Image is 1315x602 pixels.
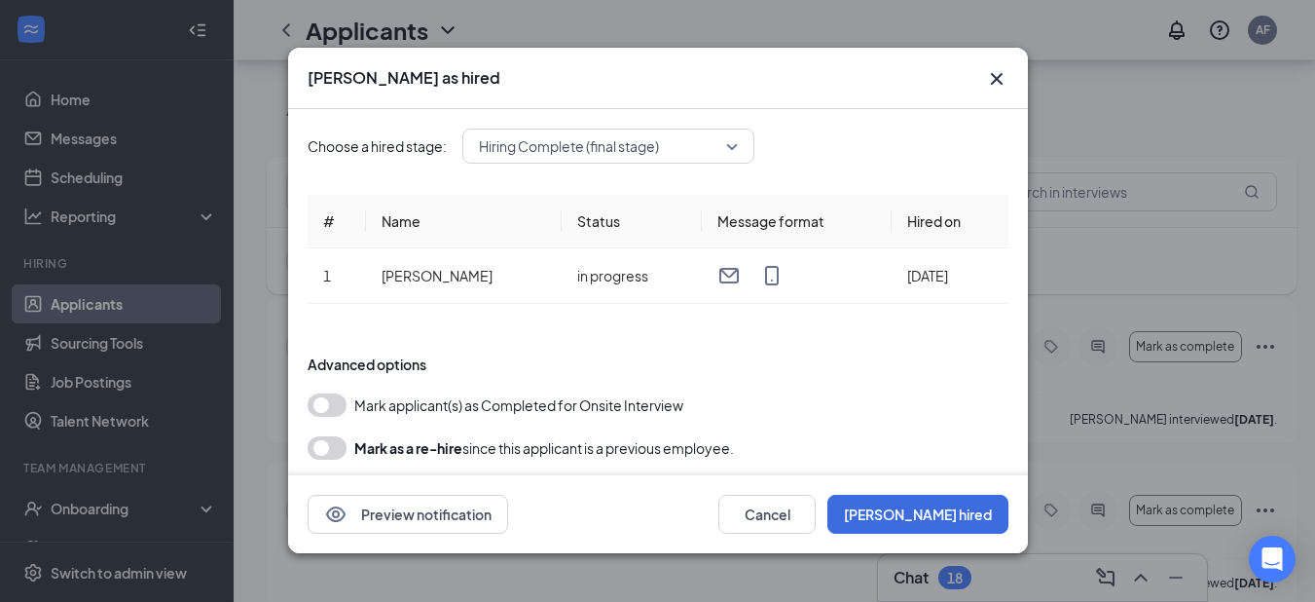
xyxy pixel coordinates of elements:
[985,67,1008,91] button: Close
[892,195,1008,248] th: Hired on
[308,496,508,535] button: EyePreview notification
[562,248,702,304] td: in progress
[324,504,347,527] svg: Eye
[308,135,447,157] span: Choose a hired stage:
[308,355,1008,374] div: Advanced options
[562,195,702,248] th: Status
[1249,536,1296,583] div: Open Intercom Messenger
[827,496,1008,535] button: [PERSON_NAME] hired
[323,267,331,284] span: 1
[366,195,562,248] th: Name
[760,264,784,287] svg: MobileSms
[702,195,892,248] th: Message format
[308,67,500,89] h3: [PERSON_NAME] as hired
[308,195,366,248] th: #
[718,496,816,535] button: Cancel
[354,436,734,460] div: since this applicant is a previous employee.
[479,132,659,161] span: Hiring Complete (final stage)
[354,439,462,457] b: Mark as a re-hire
[366,248,562,304] td: [PERSON_NAME]
[892,248,1008,304] td: [DATE]
[717,264,741,287] svg: Email
[985,67,1008,91] svg: Cross
[354,394,683,417] span: Mark applicant(s) as Completed for Onsite Interview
